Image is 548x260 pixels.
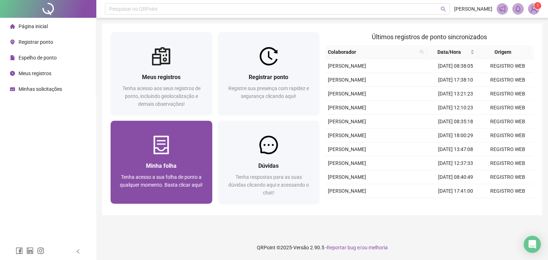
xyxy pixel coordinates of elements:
[76,249,81,254] span: left
[327,245,388,250] span: Reportar bug e/ou melhoria
[218,121,320,204] a: DúvidasTenha respostas para as suas dúvidas clicando aqui e acessando o chat!
[454,5,492,13] span: [PERSON_NAME]
[228,85,309,99] span: Registre sua presença com rapidez e segurança clicando aqui!
[328,105,366,110] span: [PERSON_NAME]
[430,101,482,115] td: [DATE] 12:10:23
[96,235,548,260] footer: QRPoint © 2025 - 2.90.5 -
[111,32,212,115] a: Meus registrosTenha acesso aos seus registros de ponto, incluindo geolocalização e demais observa...
[482,73,534,87] td: REGISTRO WEB
[420,50,424,54] span: search
[293,245,309,250] span: Versão
[328,48,417,56] span: Colaborador
[146,162,177,169] span: Minha folha
[430,48,469,56] span: Data/Hora
[122,85,201,107] span: Tenha acesso aos seus registros de ponto, incluindo geolocalização e demais observações!
[430,129,482,142] td: [DATE] 18:00:29
[328,119,366,124] span: [PERSON_NAME]
[528,4,539,14] img: 58886
[328,160,366,166] span: [PERSON_NAME]
[37,247,44,254] span: instagram
[19,71,51,76] span: Meus registros
[249,74,288,80] span: Registrar ponto
[10,55,15,60] span: file
[430,198,482,212] td: [DATE] 13:21:34
[26,247,34,254] span: linkedin
[482,101,534,115] td: REGISTRO WEB
[430,59,482,73] td: [DATE] 08:38:05
[482,170,534,184] td: REGISTRO WEB
[120,174,203,188] span: Tenha acesso a sua folha de ponto a qualquer momento. Basta clicar aqui!
[328,146,366,152] span: [PERSON_NAME]
[482,198,534,212] td: REGISTRO WEB
[19,24,48,29] span: Página inicial
[430,73,482,87] td: [DATE] 17:38:10
[430,184,482,198] td: [DATE] 17:41:00
[482,115,534,129] td: REGISTRO WEB
[524,236,541,253] div: Open Intercom Messenger
[10,87,15,92] span: schedule
[430,156,482,170] td: [DATE] 12:37:33
[10,71,15,76] span: clock-circle
[228,174,309,196] span: Tenha respostas para as suas dúvidas clicando aqui e acessando o chat!
[482,59,534,73] td: REGISTRO WEB
[430,115,482,129] td: [DATE] 08:35:18
[16,247,23,254] span: facebook
[19,39,53,45] span: Registrar ponto
[482,142,534,156] td: REGISTRO WEB
[258,162,279,169] span: Dúvidas
[515,6,521,12] span: bell
[218,32,320,115] a: Registrar pontoRegistre sua presença com rapidez e segurança clicando aqui!
[482,156,534,170] td: REGISTRO WEB
[142,74,181,80] span: Meus registros
[10,24,15,29] span: home
[328,188,366,194] span: [PERSON_NAME]
[482,87,534,101] td: REGISTRO WEB
[19,86,62,92] span: Minhas solicitações
[441,6,446,12] span: search
[111,121,212,204] a: Minha folhaTenha acesso a sua folha de ponto a qualquer momento. Basta clicar aqui!
[427,45,477,59] th: Data/Hora
[534,2,541,9] sup: Atualize o seu contato no menu Meus Dados
[430,87,482,101] td: [DATE] 13:21:23
[537,3,539,8] span: 1
[328,91,366,97] span: [PERSON_NAME]
[499,6,506,12] span: notification
[10,40,15,45] span: environment
[19,55,57,61] span: Espelho de ponto
[430,142,482,156] td: [DATE] 13:47:08
[328,132,366,138] span: [PERSON_NAME]
[328,63,366,69] span: [PERSON_NAME]
[418,47,425,57] span: search
[482,184,534,198] td: REGISTRO WEB
[328,174,366,180] span: [PERSON_NAME]
[482,129,534,142] td: REGISTRO WEB
[477,45,528,59] th: Origem
[430,170,482,184] td: [DATE] 08:40:49
[328,77,366,83] span: [PERSON_NAME]
[372,33,487,41] span: Últimos registros de ponto sincronizados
